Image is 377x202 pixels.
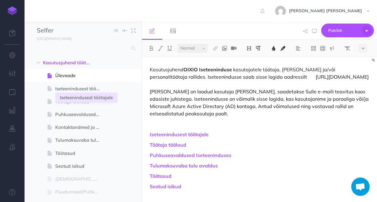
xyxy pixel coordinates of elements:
[43,59,97,66] span: Kasutusjuhend töötajale
[167,46,172,51] img: Underline button
[316,74,369,80] a: [URL][DOMAIN_NAME]
[150,131,209,137] a: Iseteenindusest töötajale
[320,46,325,51] img: Create table button
[150,66,183,73] span: Kasutusjuhend
[351,178,370,196] a: Open chat
[55,98,105,105] span: Töötaja töölaud
[246,46,252,51] img: Headings dropdown button
[158,46,163,51] img: Italic button
[55,137,105,144] span: Tulumaksuvaba tulu avaldus
[37,43,128,54] input: Search
[286,8,365,13] span: [PERSON_NAME] [PERSON_NAME]
[148,46,154,51] img: Bold button
[256,46,261,51] img: Paragraph button
[150,152,231,158] a: Puhkuseavaldused Iseteeninduses
[55,85,105,92] span: Iseteenindusest töötajale
[55,124,105,131] span: Kontaktandmed ja nende muutmine
[55,163,105,170] span: Seotud isikud
[213,46,218,51] img: Link button
[150,173,171,179] a: Töötasud
[271,46,276,51] img: Text color button
[37,26,109,35] input: Documentation Name
[55,150,105,157] span: Töötasud
[55,111,105,118] span: Puhkuseavaldused Iseteeninduses
[150,66,337,80] span: kasutajatele töötaja, [PERSON_NAME] ja/või personalitöötaja rollides. Iseteenindusse saab sisse l...
[150,183,181,189] a: Seotud isikud
[344,46,350,51] img: Clear styles button
[328,26,359,35] span: Publish
[295,46,301,51] img: Alignment dropdown menu button
[329,46,335,51] img: Callout dropdown menu button
[150,81,370,117] span: [PERSON_NAME] on loodud kasutaja [PERSON_NAME], saadetakse Sulle e-maili teavitus koos edasiste j...
[222,46,227,51] img: Add image button
[8,6,17,15] img: logo-mark.svg
[55,72,105,79] span: Ülevaade
[275,6,286,17] img: 0bf3c2874891d965dab3c1b08e631cda.jpg
[321,24,374,37] button: Publish
[150,142,186,148] a: Töötaja töölaud
[25,35,78,41] a: [URL][DOMAIN_NAME]
[55,175,105,183] span: [DEMOGRAPHIC_DATA]-archive
[55,188,105,196] span: Puudumised/Puhkused
[183,66,232,73] span: OIXIO Iseteeninduse
[150,163,218,169] a: Tulumaksuvaba tulu avaldus
[231,46,237,51] img: Add video button
[280,46,286,51] img: Text background color button
[37,36,72,41] small: [URL][DOMAIN_NAME]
